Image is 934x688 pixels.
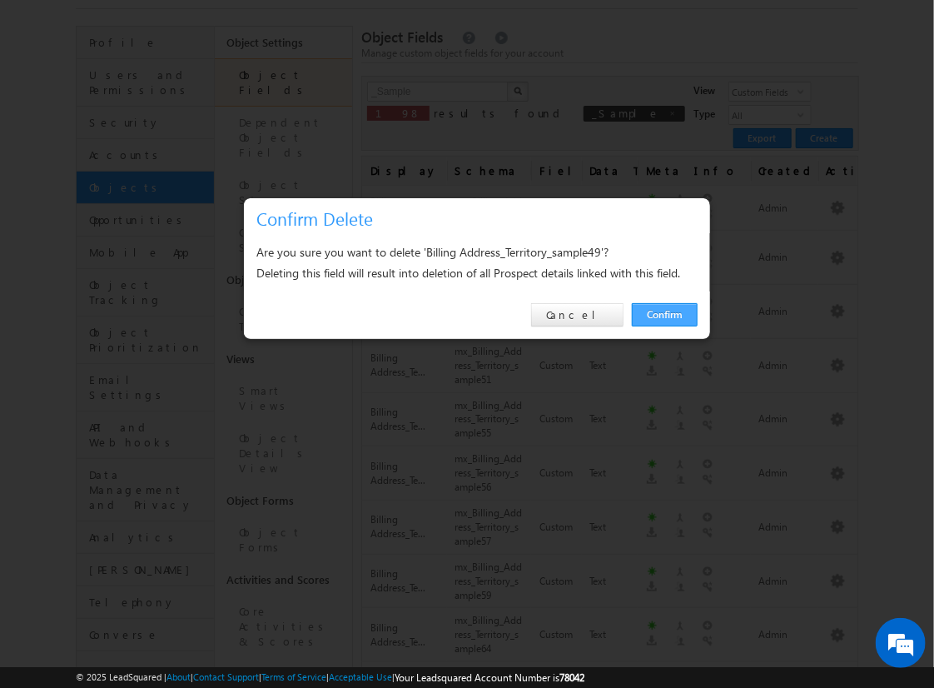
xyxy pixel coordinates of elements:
a: Contact Support [193,671,259,682]
div: Are you sure you want to delete 'Billing Address_Territory_sample49'? Deleting this field will re... [256,242,698,283]
span: 78042 [559,671,584,684]
span: © 2025 LeadSquared | | | | | [76,670,584,686]
a: Acceptable Use [329,671,392,682]
em: Start Chat [226,513,302,536]
h3: Confirm Delete [256,204,704,233]
a: Cancel [531,303,623,327]
img: d_60004797649_company_0_60004797649 [28,87,70,109]
span: Your Leadsquared Account Number is [395,671,584,684]
a: Confirm [632,303,698,327]
div: Chat with us now [87,87,280,109]
div: Minimize live chat window [273,8,313,48]
textarea: Type your message and hit 'Enter' [22,154,304,499]
a: About [166,671,191,682]
a: Terms of Service [261,671,326,682]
